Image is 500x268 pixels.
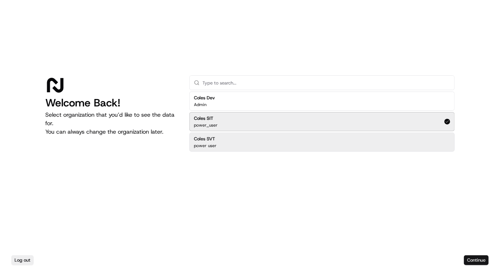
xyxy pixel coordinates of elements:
[194,122,218,128] p: power_user
[45,111,178,136] p: Select organization that you’d like to see the data for. You can always change the organization l...
[194,136,217,142] h2: Coles SVT
[189,90,455,153] div: Suggestions
[11,255,34,265] button: Log out
[194,143,217,148] p: power user
[194,95,215,101] h2: Coles Dev
[202,76,450,90] input: Type to search...
[45,97,178,109] h1: Welcome Back!
[194,115,218,122] h2: Coles SIT
[194,102,207,107] p: Admin
[464,255,489,265] button: Continue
